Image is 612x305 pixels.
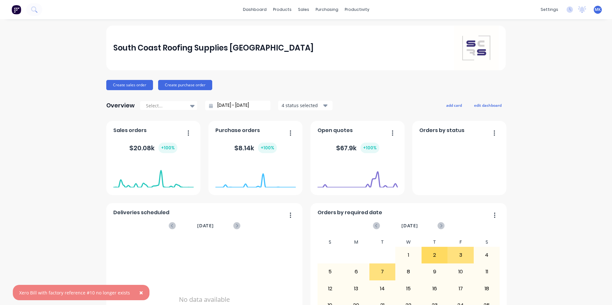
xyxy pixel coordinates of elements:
div: 18 [474,281,500,297]
div: M [343,238,369,247]
button: edit dashboard [470,101,506,109]
div: 8 [396,264,421,280]
div: 15 [396,281,421,297]
button: Close [133,285,149,300]
div: 10 [448,264,473,280]
div: settings [537,5,561,14]
div: 16 [422,281,447,297]
a: dashboard [240,5,270,14]
div: + 100 % [258,143,277,153]
button: 4 status selected [278,101,333,110]
div: + 100 % [158,143,177,153]
div: $ 20.08k [129,143,177,153]
div: 6 [343,264,369,280]
button: Create sales order [106,80,153,90]
img: Factory [12,5,21,14]
div: F [447,238,474,247]
div: T [369,238,396,247]
div: Overview [106,99,135,112]
div: 14 [370,281,395,297]
span: Orders by status [419,127,464,134]
div: 2 [422,247,447,263]
div: sales [295,5,312,14]
div: 1 [396,247,421,263]
div: 11 [474,264,500,280]
div: 4 status selected [282,102,322,109]
span: × [139,288,143,297]
span: Deliveries scheduled [113,209,169,216]
span: Purchase orders [215,127,260,134]
button: Create purchase order [158,80,212,90]
span: Open quotes [318,127,353,134]
div: products [270,5,295,14]
div: productivity [342,5,373,14]
div: 12 [318,281,343,297]
div: 9 [422,264,447,280]
div: 4 [474,247,500,263]
span: Sales orders [113,127,147,134]
div: $ 67.9k [336,143,379,153]
div: purchasing [312,5,342,14]
button: add card [442,101,466,109]
div: W [395,238,422,247]
img: South Coast Roofing Supplies Southern Highlands [454,26,499,70]
span: [DATE] [401,222,418,229]
div: 13 [343,281,369,297]
div: + 100 % [360,143,379,153]
div: Xero Bill with factory reference #10 no longer exists [19,289,130,296]
div: 5 [318,264,343,280]
span: MK [595,7,601,12]
div: S [474,238,500,247]
span: [DATE] [197,222,214,229]
div: 17 [448,281,473,297]
div: T [422,238,448,247]
div: South Coast Roofing Supplies [GEOGRAPHIC_DATA] [113,42,314,54]
div: 7 [370,264,395,280]
div: S [317,238,343,247]
div: $ 8.14k [234,143,277,153]
div: 3 [448,247,473,263]
span: Orders by required date [318,209,382,216]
